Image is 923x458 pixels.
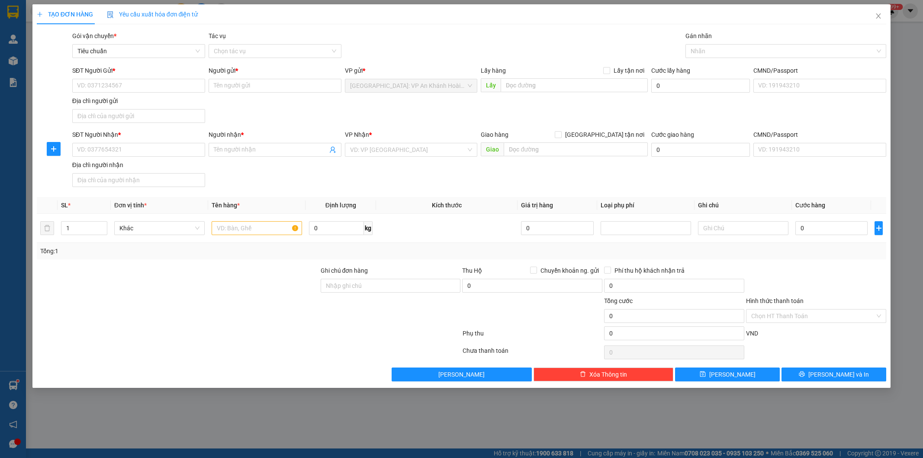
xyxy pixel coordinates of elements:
[651,143,750,157] input: Cước giao hàng
[321,279,461,293] input: Ghi chú đơn hàng
[107,11,114,18] img: icon
[875,13,882,19] span: close
[700,371,706,378] span: save
[345,131,369,138] span: VP Nhận
[462,329,604,344] div: Phụ thu
[119,222,199,235] span: Khác
[562,130,648,139] span: [GEOGRAPHIC_DATA] tận nơi
[610,66,648,75] span: Lấy tận nơi
[37,11,93,18] span: TẠO ĐƠN HÀNG
[875,225,882,232] span: plus
[72,96,205,106] div: Địa chỉ người gửi
[40,246,356,256] div: Tổng: 1
[875,221,883,235] button: plus
[504,142,648,156] input: Dọc đường
[698,221,788,235] input: Ghi Chú
[795,202,825,209] span: Cước hàng
[364,221,373,235] span: kg
[321,267,368,274] label: Ghi chú đơn hàng
[77,45,200,58] span: Tiêu chuẩn
[611,266,688,275] span: Phí thu hộ khách nhận trả
[72,160,205,170] div: Địa chỉ người nhận
[746,297,804,304] label: Hình thức thanh toán
[47,142,61,156] button: plus
[72,173,205,187] input: Địa chỉ của người nhận
[72,66,205,75] div: SĐT Người Gửi
[209,66,341,75] div: Người gửi
[604,297,633,304] span: Tổng cước
[651,67,690,74] label: Cước lấy hàng
[325,202,356,209] span: Định lượng
[209,32,226,39] label: Tác vụ
[651,131,694,138] label: Cước giao hàng
[462,267,482,274] span: Thu Hộ
[753,130,886,139] div: CMND/Passport
[709,370,756,379] span: [PERSON_NAME]
[350,79,473,92] span: Hà Nội: VP An Khánh Hoài Đức
[675,368,780,381] button: save[PERSON_NAME]
[438,370,485,379] span: [PERSON_NAME]
[753,66,886,75] div: CMND/Passport
[72,32,116,39] span: Gói vận chuyển
[685,32,712,39] label: Gán nhãn
[695,197,792,214] th: Ghi chú
[589,370,627,379] span: Xóa Thông tin
[597,197,695,214] th: Loại phụ phí
[212,221,302,235] input: VD: Bàn, Ghế
[329,146,336,153] span: user-add
[47,145,60,152] span: plus
[781,368,886,381] button: printer[PERSON_NAME] và In
[209,130,341,139] div: Người nhận
[72,130,205,139] div: SĐT Người Nhận
[392,368,532,381] button: [PERSON_NAME]
[114,202,147,209] span: Đơn vị tính
[72,109,205,123] input: Địa chỉ của người gửi
[537,266,602,275] span: Chuyển khoản ng. gửi
[40,221,54,235] button: delete
[212,202,240,209] span: Tên hàng
[866,4,891,29] button: Close
[481,78,501,92] span: Lấy
[37,11,43,17] span: plus
[651,79,750,93] input: Cước lấy hàng
[462,346,604,361] div: Chưa thanh toán
[481,142,504,156] span: Giao
[580,371,586,378] span: delete
[501,78,648,92] input: Dọc đường
[746,330,758,337] span: VND
[534,368,674,381] button: deleteXóa Thông tin
[345,66,478,75] div: VP gửi
[481,131,508,138] span: Giao hàng
[521,202,553,209] span: Giá trị hàng
[481,67,506,74] span: Lấy hàng
[808,370,869,379] span: [PERSON_NAME] và In
[432,202,462,209] span: Kích thước
[61,202,68,209] span: SL
[107,11,198,18] span: Yêu cầu xuất hóa đơn điện tử
[521,221,594,235] input: 0
[799,371,805,378] span: printer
